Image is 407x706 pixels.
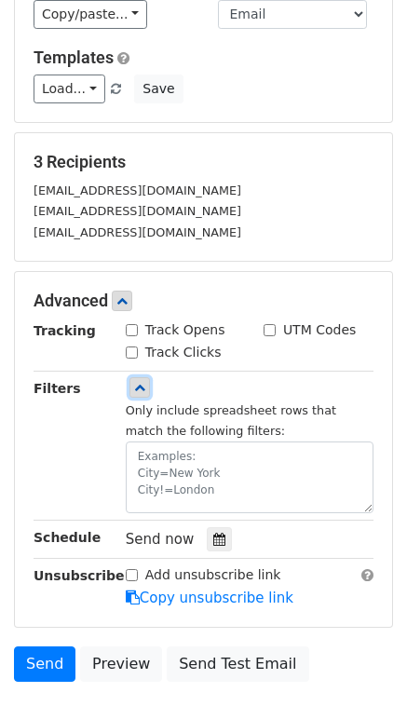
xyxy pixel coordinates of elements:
label: Add unsubscribe link [145,565,281,585]
label: UTM Codes [283,320,356,340]
button: Save [134,75,183,103]
a: Send Test Email [167,646,308,682]
h5: 3 Recipients [34,152,373,172]
strong: Filters [34,381,81,396]
strong: Schedule [34,530,101,545]
a: Copy unsubscribe link [126,590,293,606]
span: Send now [126,531,195,548]
label: Track Clicks [145,343,222,362]
a: Templates [34,48,114,67]
small: [EMAIL_ADDRESS][DOMAIN_NAME] [34,204,241,218]
strong: Unsubscribe [34,568,125,583]
small: [EMAIL_ADDRESS][DOMAIN_NAME] [34,183,241,197]
label: Track Opens [145,320,225,340]
div: 채팅 위젯 [314,617,407,706]
h5: Advanced [34,291,373,311]
a: Preview [80,646,162,682]
a: Load... [34,75,105,103]
small: Only include spreadsheet rows that match the following filters: [126,403,336,439]
strong: Tracking [34,323,96,338]
small: [EMAIL_ADDRESS][DOMAIN_NAME] [34,225,241,239]
iframe: Chat Widget [314,617,407,706]
a: Send [14,646,75,682]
